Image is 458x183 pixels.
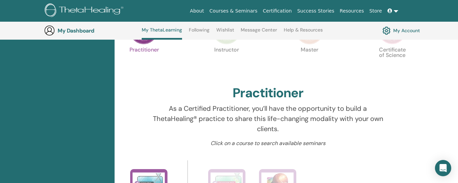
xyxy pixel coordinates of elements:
[435,160,451,176] div: Open Intercom Messenger
[260,5,294,17] a: Certification
[233,85,303,101] h2: Practitioner
[58,27,125,34] h3: My Dashboard
[295,5,337,17] a: Success Stories
[189,27,210,38] a: Following
[212,47,241,76] p: Instructor
[295,47,324,76] p: Master
[142,27,182,40] a: My ThetaLearning
[151,139,385,147] p: Click on a course to search available seminars
[151,103,385,134] p: As a Certified Practitioner, you’ll have the opportunity to build a ThetaHealing® practice to sha...
[284,27,323,38] a: Help & Resources
[241,27,277,38] a: Message Center
[337,5,367,17] a: Resources
[378,47,406,76] p: Certificate of Science
[130,47,158,76] p: Practitioner
[382,25,391,36] img: cog.svg
[382,25,420,36] a: My Account
[207,5,260,17] a: Courses & Seminars
[44,25,55,36] img: generic-user-icon.jpg
[187,5,206,17] a: About
[367,5,385,17] a: Store
[216,27,234,38] a: Wishlist
[45,3,126,19] img: logo.png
